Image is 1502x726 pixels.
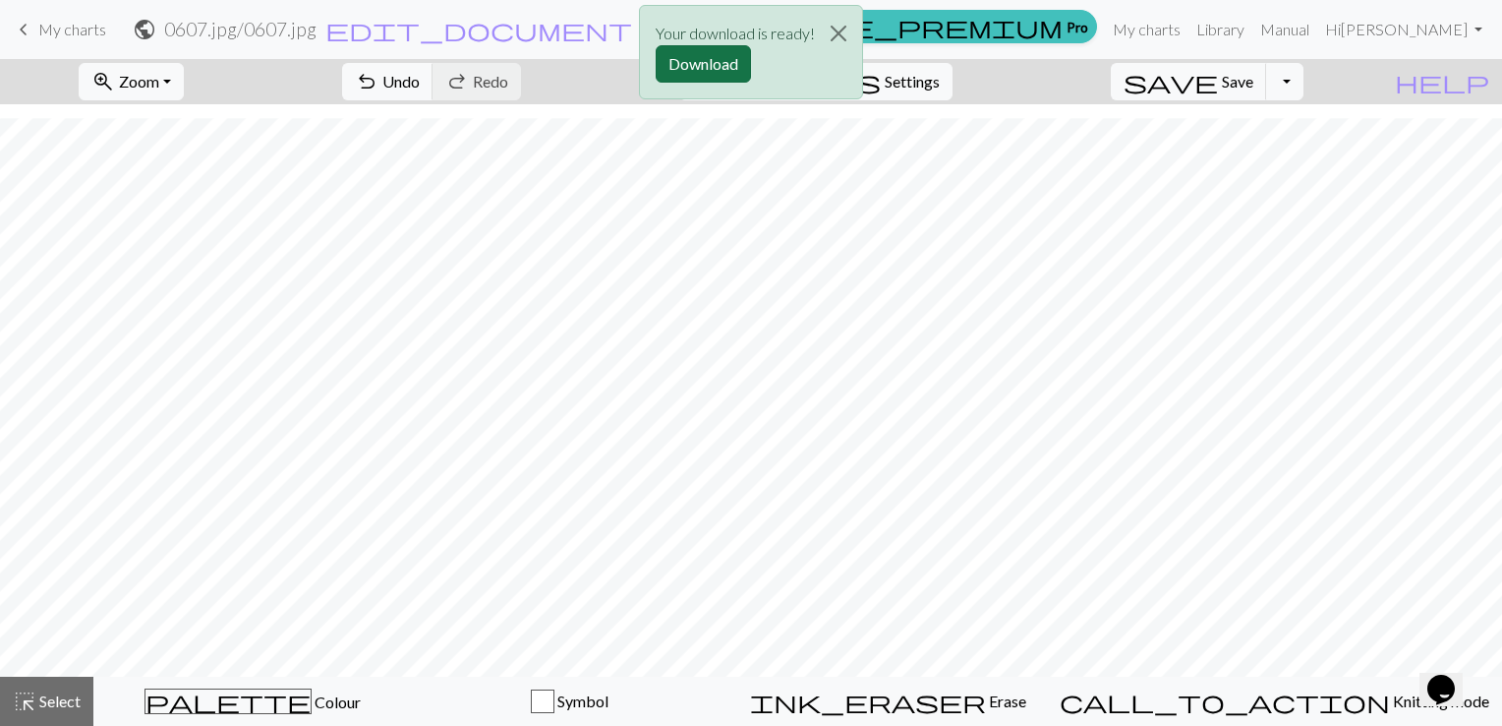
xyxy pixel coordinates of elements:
button: Erase [729,677,1047,726]
button: Colour [93,677,411,726]
button: Close [815,6,862,61]
button: Download [656,45,751,83]
span: ink_eraser [750,688,986,715]
span: Colour [312,693,361,711]
span: Symbol [554,692,608,710]
p: Your download is ready! [656,22,815,45]
span: highlight_alt [13,688,36,715]
button: Knitting mode [1047,677,1502,726]
span: palette [145,688,311,715]
span: call_to_action [1060,688,1390,715]
iframe: chat widget [1419,647,1482,706]
span: Erase [986,692,1026,710]
span: Knitting mode [1390,692,1489,710]
span: Select [36,692,81,710]
button: Symbol [411,677,728,726]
